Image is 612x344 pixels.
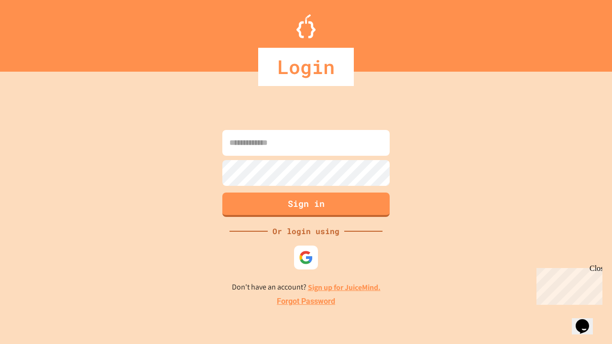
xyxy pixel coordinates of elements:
div: Chat with us now!Close [4,4,66,61]
img: google-icon.svg [299,250,313,265]
p: Don't have an account? [232,281,381,293]
img: Logo.svg [296,14,316,38]
a: Sign up for JuiceMind. [308,282,381,292]
iframe: chat widget [533,264,602,305]
div: Or login using [268,226,344,237]
a: Forgot Password [277,296,335,307]
button: Sign in [222,193,390,217]
div: Login [258,48,354,86]
iframe: chat widget [572,306,602,334]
